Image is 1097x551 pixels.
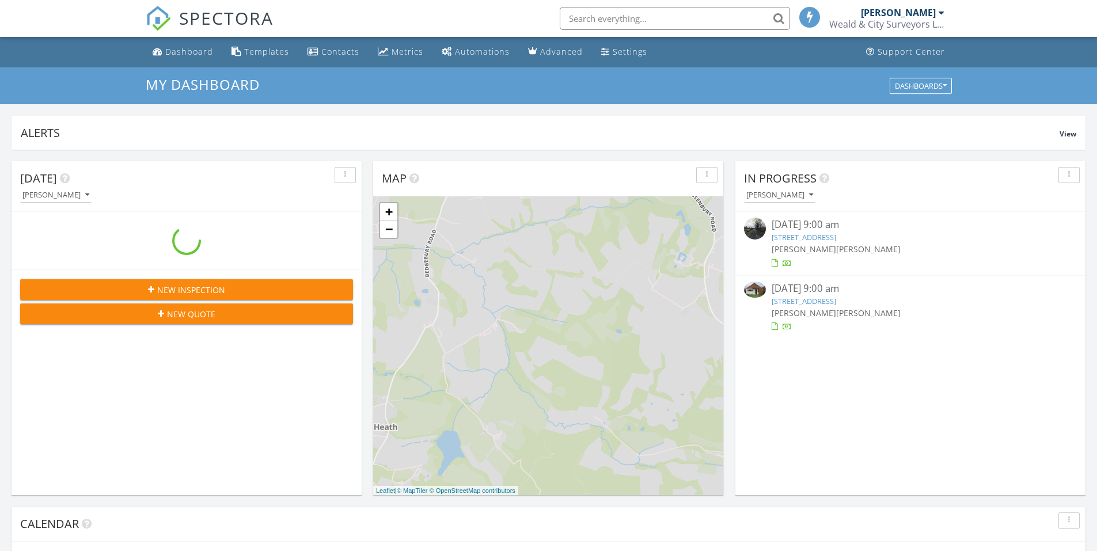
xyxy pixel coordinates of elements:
span: [PERSON_NAME] [772,244,836,254]
a: Contacts [303,41,364,63]
img: The Best Home Inspection Software - Spectora [146,6,171,31]
div: [DATE] 9:00 am [772,218,1049,232]
span: My Dashboard [146,75,260,94]
div: | [373,486,518,496]
a: © MapTiler [397,487,428,494]
span: [DATE] [20,170,57,186]
input: Search everything... [560,7,790,30]
a: Zoom out [380,221,397,238]
img: 9492553%2Fcover_photos%2FKXBJWFfn7VFhMKBBG1hh%2Fsmall.jpg [744,282,766,298]
div: Weald & City Surveyors Limited [829,18,944,30]
a: Templates [227,41,294,63]
span: Calendar [20,516,79,531]
button: Dashboards [890,78,952,94]
a: Settings [597,41,652,63]
span: [PERSON_NAME] [772,307,836,318]
button: New Inspection [20,279,353,300]
a: Leaflet [376,487,395,494]
span: View [1060,129,1076,139]
span: SPECTORA [179,6,274,30]
a: [STREET_ADDRESS] [772,232,836,242]
a: © OpenStreetMap contributors [430,487,515,494]
span: [PERSON_NAME] [836,307,901,318]
div: [PERSON_NAME] [861,7,936,18]
div: Settings [613,46,647,57]
span: Map [382,170,407,186]
div: [PERSON_NAME] [746,191,813,199]
a: Advanced [523,41,587,63]
div: Automations [455,46,510,57]
div: Alerts [21,125,1060,140]
a: Dashboard [148,41,218,63]
div: Metrics [392,46,423,57]
a: Metrics [373,41,428,63]
a: SPECTORA [146,16,274,40]
div: Templates [244,46,289,57]
span: In Progress [744,170,817,186]
a: [DATE] 9:00 am [STREET_ADDRESS] [PERSON_NAME][PERSON_NAME] [744,218,1077,269]
button: [PERSON_NAME] [744,188,815,203]
div: Dashboards [895,82,947,90]
button: New Quote [20,303,353,324]
a: Support Center [861,41,950,63]
a: Automations (Basic) [437,41,514,63]
span: [PERSON_NAME] [836,244,901,254]
span: New Inspection [157,284,225,296]
a: Zoom in [380,203,397,221]
span: New Quote [167,308,215,320]
div: Contacts [321,46,359,57]
a: [STREET_ADDRESS] [772,296,836,306]
button: [PERSON_NAME] [20,188,92,203]
div: Advanced [540,46,583,57]
div: [PERSON_NAME] [22,191,89,199]
div: Support Center [878,46,945,57]
a: [DATE] 9:00 am [STREET_ADDRESS] [PERSON_NAME][PERSON_NAME] [744,282,1077,333]
div: Dashboard [165,46,213,57]
img: streetview [744,218,766,240]
div: [DATE] 9:00 am [772,282,1049,296]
